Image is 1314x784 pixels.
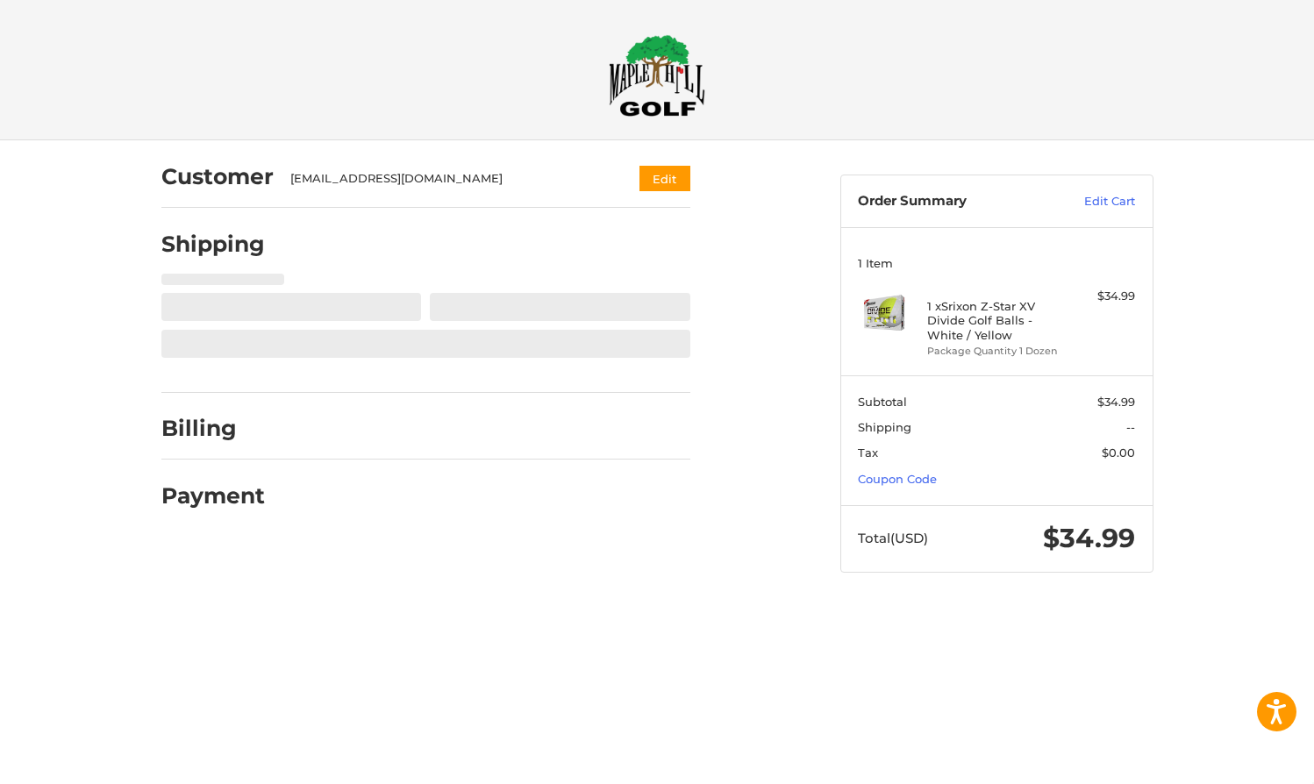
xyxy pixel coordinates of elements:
h3: Order Summary [858,193,1046,210]
h2: Payment [161,482,265,510]
h4: 1 x Srixon Z-Star XV Divide Golf Balls - White / Yellow [927,299,1061,342]
span: Shipping [858,420,911,434]
h2: Billing [161,415,264,442]
span: Total (USD) [858,530,928,546]
span: $0.00 [1102,445,1135,460]
a: Coupon Code [858,472,937,486]
div: [EMAIL_ADDRESS][DOMAIN_NAME] [290,170,605,188]
span: Tax [858,445,878,460]
span: -- [1126,420,1135,434]
span: Subtotal [858,395,907,409]
span: $34.99 [1043,522,1135,554]
h3: 1 Item [858,256,1135,270]
li: Package Quantity 1 Dozen [927,344,1061,359]
button: Edit [639,166,690,191]
div: $34.99 [1066,288,1135,305]
h2: Shipping [161,231,265,258]
h2: Customer [161,163,274,190]
span: $34.99 [1097,395,1135,409]
img: Maple Hill Golf [609,34,705,117]
a: Edit Cart [1046,193,1135,210]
